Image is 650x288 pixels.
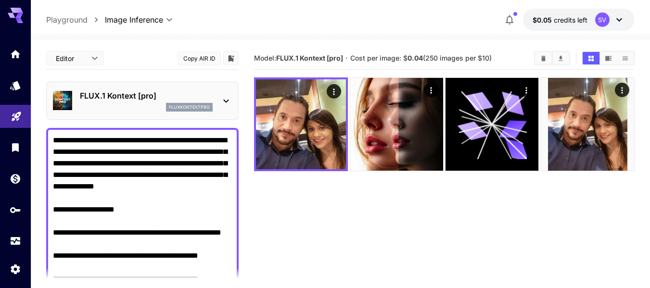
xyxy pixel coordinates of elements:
button: Show images in grid view [583,52,599,64]
a: Playground [46,14,88,25]
button: Show images in list view [617,52,634,64]
div: Actions [327,84,341,99]
p: fluxkontextpro [169,104,210,111]
div: Clear ImagesDownload All [534,51,570,65]
div: Models [10,79,21,91]
span: $0.05 [533,16,554,24]
button: Clear Images [535,52,552,64]
button: Show images in video view [600,52,617,64]
p: FLUX.1 Kontext [pro] [80,90,213,101]
div: Actions [519,83,534,97]
b: FLUX.1 Kontext [pro] [276,54,343,62]
span: Editor [56,53,86,63]
div: SV [595,13,610,27]
button: Copy AIR ID [178,51,221,65]
div: Home [10,48,21,60]
button: Add to library [227,52,235,64]
div: Actions [615,83,629,97]
div: API Keys [10,204,21,216]
span: Model: [254,54,343,62]
img: Z [541,78,634,171]
div: $0.05 [533,15,587,25]
span: credits left [554,16,587,24]
span: Image Inference [105,14,163,25]
img: Az7WmMmYIZW9AAAAAElFTkSuQmCC [256,79,346,169]
button: $0.05SV [523,9,635,31]
nav: breadcrumb [46,14,105,25]
div: Show images in grid viewShow images in video viewShow images in list view [582,51,635,65]
span: Cost per image: $ (250 images per $10) [350,54,492,62]
p: · [345,52,348,64]
button: Download All [552,52,569,64]
div: Usage [10,235,21,247]
div: Settings [10,263,21,275]
div: Wallet [10,173,21,185]
div: Actions [424,83,438,97]
div: Library [10,141,21,153]
div: FLUX.1 Kontext [pro]fluxkontextpro [53,86,232,115]
b: 0.04 [408,54,423,62]
img: Z [350,78,443,171]
div: Playground [11,108,22,120]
